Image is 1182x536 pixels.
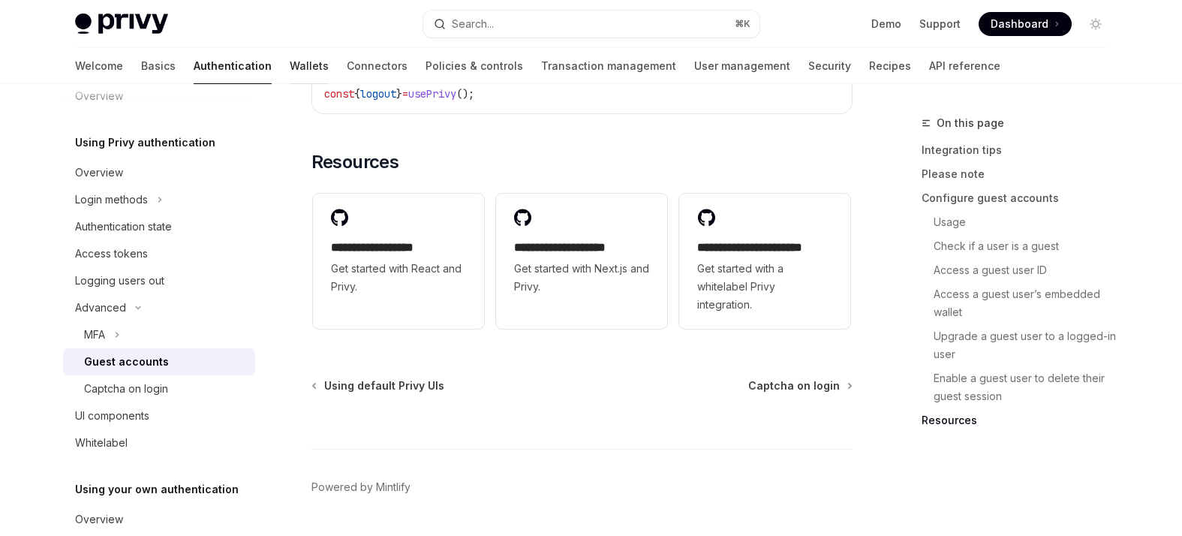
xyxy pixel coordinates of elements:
a: Wallets [290,48,329,84]
div: Whitelabel [75,434,128,452]
div: Overview [75,510,123,528]
a: Policies & controls [426,48,523,84]
span: Captcha on login [748,378,840,393]
span: Dashboard [991,17,1048,32]
a: Captcha on login [748,378,851,393]
a: Authentication state [63,213,255,240]
span: const [324,87,354,101]
a: Enable a guest user to delete their guest session [922,366,1120,408]
a: UI components [63,402,255,429]
span: { [354,87,360,101]
h5: Using your own authentication [75,480,239,498]
a: Access a guest user’s embedded wallet [922,282,1120,324]
a: Demo [871,17,901,32]
div: UI components [75,407,149,425]
a: Resources [922,408,1120,432]
a: API reference [929,48,1000,84]
a: Access tokens [63,240,255,267]
div: Logging users out [75,272,164,290]
span: (); [456,87,474,101]
div: Authentication state [75,218,172,236]
a: Support [919,17,961,32]
div: Login methods [75,191,148,209]
div: Guest accounts [84,353,169,371]
a: Connectors [347,48,408,84]
span: Get started with a whitelabel Privy integration. [697,260,832,314]
button: Toggle Advanced section [63,294,255,321]
button: Open search [423,11,759,38]
span: Resources [311,150,399,174]
a: Guest accounts [63,348,255,375]
a: Configure guest accounts [922,186,1120,210]
span: logout [360,87,396,101]
div: Access tokens [75,245,148,263]
a: Powered by Mintlify [311,480,411,495]
span: Using default Privy UIs [324,378,444,393]
a: Recipes [869,48,911,84]
a: Dashboard [979,12,1072,36]
a: User management [694,48,790,84]
a: Integration tips [922,138,1120,162]
a: Whitelabel [63,429,255,456]
a: Logging users out [63,267,255,294]
a: Security [808,48,851,84]
div: Overview [75,164,123,182]
a: Transaction management [541,48,676,84]
button: Toggle MFA section [63,321,255,348]
div: MFA [84,326,105,344]
a: Access a guest user ID [922,258,1120,282]
img: light logo [75,14,168,35]
span: Get started with React and Privy. [331,260,466,296]
div: Captcha on login [84,380,168,398]
a: Welcome [75,48,123,84]
a: Usage [922,210,1120,234]
span: } [396,87,402,101]
a: Overview [63,506,255,533]
span: usePrivy [408,87,456,101]
button: Toggle dark mode [1084,12,1108,36]
h5: Using Privy authentication [75,134,215,152]
span: Get started with Next.js and Privy. [514,260,649,296]
a: Overview [63,159,255,186]
a: Check if a user is a guest [922,234,1120,258]
span: ⌘ K [735,18,750,30]
span: = [402,87,408,101]
a: Basics [141,48,176,84]
div: Search... [452,15,494,33]
a: Upgrade a guest user to a logged-in user [922,324,1120,366]
div: Advanced [75,299,126,317]
a: Using default Privy UIs [313,378,444,393]
a: Authentication [194,48,272,84]
a: Captcha on login [63,375,255,402]
button: Toggle Login methods section [63,186,255,213]
a: Please note [922,162,1120,186]
span: On this page [937,114,1004,132]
